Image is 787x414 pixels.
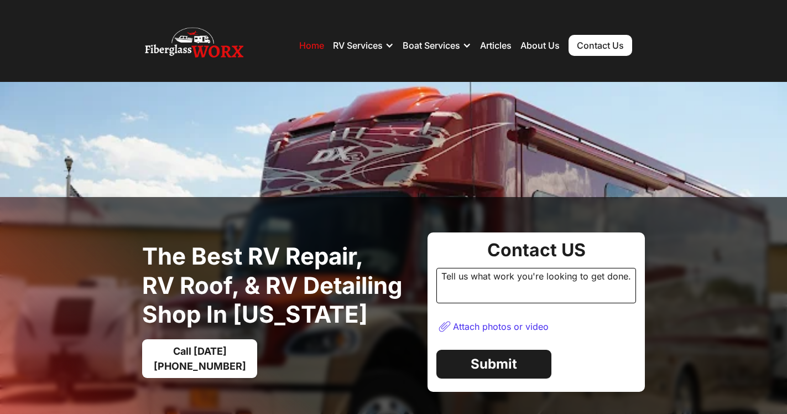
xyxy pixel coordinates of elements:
[436,268,636,303] div: Tell us what work you're looking to get done.
[299,40,324,51] a: Home
[142,339,257,378] a: Call [DATE][PHONE_NUMBER]
[436,241,636,259] div: Contact US
[520,40,560,51] a: About Us
[333,29,394,62] div: RV Services
[569,35,632,56] a: Contact Us
[480,40,512,51] a: Articles
[333,40,383,51] div: RV Services
[453,321,549,332] div: Attach photos or video
[403,40,460,51] div: Boat Services
[436,350,551,379] a: Submit
[142,242,419,329] h1: The best RV Repair, RV Roof, & RV Detailing Shop in [US_STATE]
[403,29,471,62] div: Boat Services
